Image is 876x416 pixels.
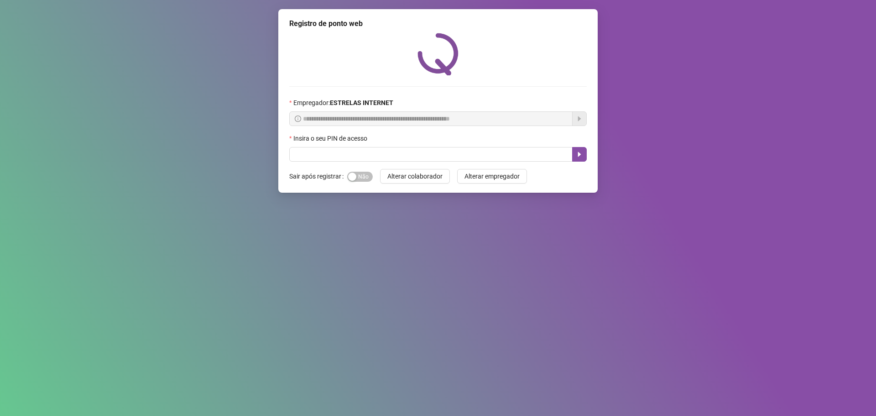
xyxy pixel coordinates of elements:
div: Registro de ponto web [289,18,587,29]
span: info-circle [295,116,301,122]
button: Alterar colaborador [380,169,450,184]
span: Empregador : [293,98,393,108]
span: Alterar colaborador [387,171,443,181]
label: Sair após registrar [289,169,347,184]
button: Alterar empregador [457,169,527,184]
span: Alterar empregador [464,171,520,181]
span: caret-right [576,151,583,158]
strong: ESTRELAS INTERNET [330,99,393,106]
label: Insira o seu PIN de acesso [289,133,373,143]
img: QRPoint [417,33,459,75]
